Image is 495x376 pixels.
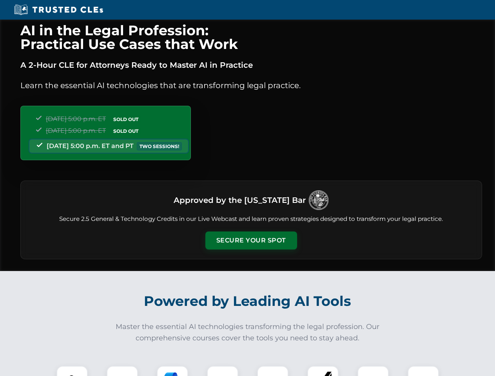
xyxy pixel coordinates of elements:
img: Logo [309,190,328,210]
p: A 2-Hour CLE for Attorneys Ready to Master AI in Practice [20,59,482,71]
span: SOLD OUT [111,127,141,135]
p: Learn the essential AI technologies that are transforming legal practice. [20,79,482,92]
h2: Powered by Leading AI Tools [31,287,465,315]
h1: AI in the Legal Profession: Practical Use Cases that Work [20,23,482,51]
p: Secure 2.5 General & Technology Credits in our Live Webcast and learn proven strategies designed ... [30,215,472,224]
h3: Approved by the [US_STATE] Bar [174,193,306,207]
span: [DATE] 5:00 p.m. ET [46,127,106,134]
button: Secure Your Spot [205,231,297,249]
span: SOLD OUT [111,115,141,123]
p: Master the essential AI technologies transforming the legal profession. Our comprehensive courses... [111,321,385,344]
img: Trusted CLEs [12,4,105,16]
span: [DATE] 5:00 p.m. ET [46,115,106,123]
